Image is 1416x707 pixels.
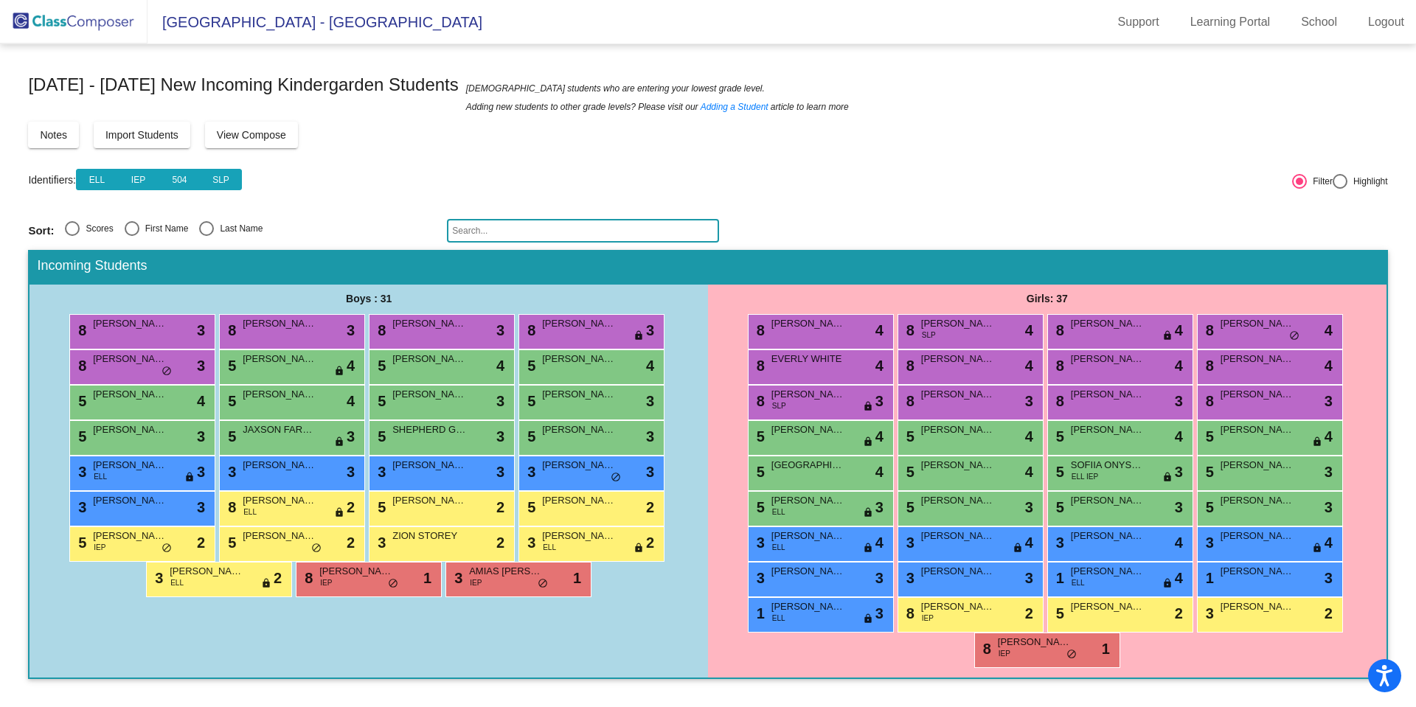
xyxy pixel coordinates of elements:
span: 3 [197,496,205,518]
span: AMIAS [PERSON_NAME] [469,564,543,579]
span: [PERSON_NAME] [1221,352,1294,366]
div: Scores [80,222,113,235]
span: 8 [74,322,86,338]
span: JAXSON FARRANT [243,422,316,437]
span: [PERSON_NAME] [771,422,845,437]
span: 3 [1202,534,1214,551]
a: Learning Portal [1179,10,1283,34]
span: [PERSON_NAME] [243,387,316,402]
span: [PERSON_NAME] RECORD [1221,564,1294,579]
span: 8 [903,322,914,338]
span: do_not_disturb_alt [162,543,172,554]
span: 8 [1202,322,1214,338]
span: 3 [197,461,205,483]
span: 3 [524,464,535,480]
span: IEP [470,577,482,588]
span: lock [1312,543,1322,554]
span: [PERSON_NAME] [921,316,995,331]
span: 5 [224,534,236,551]
span: 4 [1175,355,1183,377]
span: SLP [772,400,786,411]
span: 8 [979,641,991,657]
span: [GEOGRAPHIC_DATA] - [GEOGRAPHIC_DATA] [147,10,482,34]
span: 3 [347,425,355,447]
span: 5 [524,358,535,374]
span: do_not_disturb_alt [611,472,621,484]
span: 4 [347,355,355,377]
span: 3 [1202,605,1214,621]
span: [PERSON_NAME] [1071,422,1145,437]
span: 3 [374,534,386,551]
span: [PERSON_NAME] [1221,458,1294,473]
span: 4 [1025,425,1033,447]
span: [PERSON_NAME] [392,316,466,331]
span: 3 [875,602,884,624]
span: 3 [903,534,914,551]
span: do_not_disturb_alt [388,578,398,590]
span: 3 [496,390,504,412]
span: lock [334,366,344,377]
span: 4 [1325,425,1333,447]
span: [PERSON_NAME] [1221,493,1294,508]
span: 5 [74,534,86,551]
span: 4 [1025,532,1033,554]
span: 4 [875,425,884,447]
span: [PERSON_NAME] [1221,316,1294,331]
span: 2 [646,496,654,518]
span: Sort: [28,224,54,237]
span: 4 [496,355,504,377]
span: 4 [1175,532,1183,554]
span: [PERSON_NAME] [243,352,316,366]
span: Notes [40,129,67,141]
span: 3 [875,390,884,412]
span: 3 [74,499,86,515]
span: 4 [1025,355,1033,377]
span: 8 [224,499,236,515]
span: ELL IEP [1072,471,1098,482]
span: 8 [301,570,313,586]
span: 3 [1175,390,1183,412]
span: [PERSON_NAME] [392,352,466,366]
span: IEP [999,648,1010,659]
span: [PERSON_NAME] [1221,599,1294,614]
span: 8 [1202,358,1214,374]
span: 3 [903,570,914,586]
span: 5 [903,464,914,480]
span: [PERSON_NAME] [1071,529,1145,543]
span: 8 [903,605,914,621]
span: [PERSON_NAME] [771,599,845,614]
div: Filter [1307,175,1333,188]
span: 3 [753,570,765,586]
span: IEP [320,577,332,588]
span: 5 [903,428,914,445]
span: lock [634,543,644,554]
span: 4 [875,532,884,554]
span: 5 [374,393,386,409]
span: [PERSON_NAME] [771,387,845,402]
span: 3 [197,319,205,341]
span: lock [334,436,344,448]
span: [PERSON_NAME] [771,529,845,543]
span: ZION STOREY [392,529,466,543]
span: [DEMOGRAPHIC_DATA] students who are entering your lowest grade level. [466,81,765,96]
span: [PERSON_NAME] [93,529,167,543]
span: 2 [1175,602,1183,624]
a: Adding a Student [701,100,768,114]
span: [PERSON_NAME] [542,529,616,543]
span: 3 [1025,496,1033,518]
span: 3 [151,570,163,586]
span: do_not_disturb_alt [1289,330,1299,342]
div: Highlight [1347,175,1388,188]
span: 8 [1052,358,1064,374]
span: Import Students [105,129,178,141]
span: 5 [524,393,535,409]
span: [PERSON_NAME] [243,316,316,331]
span: 3 [374,464,386,480]
div: First Name [139,222,189,235]
span: 3 [1025,390,1033,412]
span: 5 [374,428,386,445]
span: [PERSON_NAME] [921,529,995,543]
span: [PERSON_NAME] [921,387,995,402]
span: [PERSON_NAME] [542,458,616,473]
span: [PERSON_NAME] [93,422,167,437]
